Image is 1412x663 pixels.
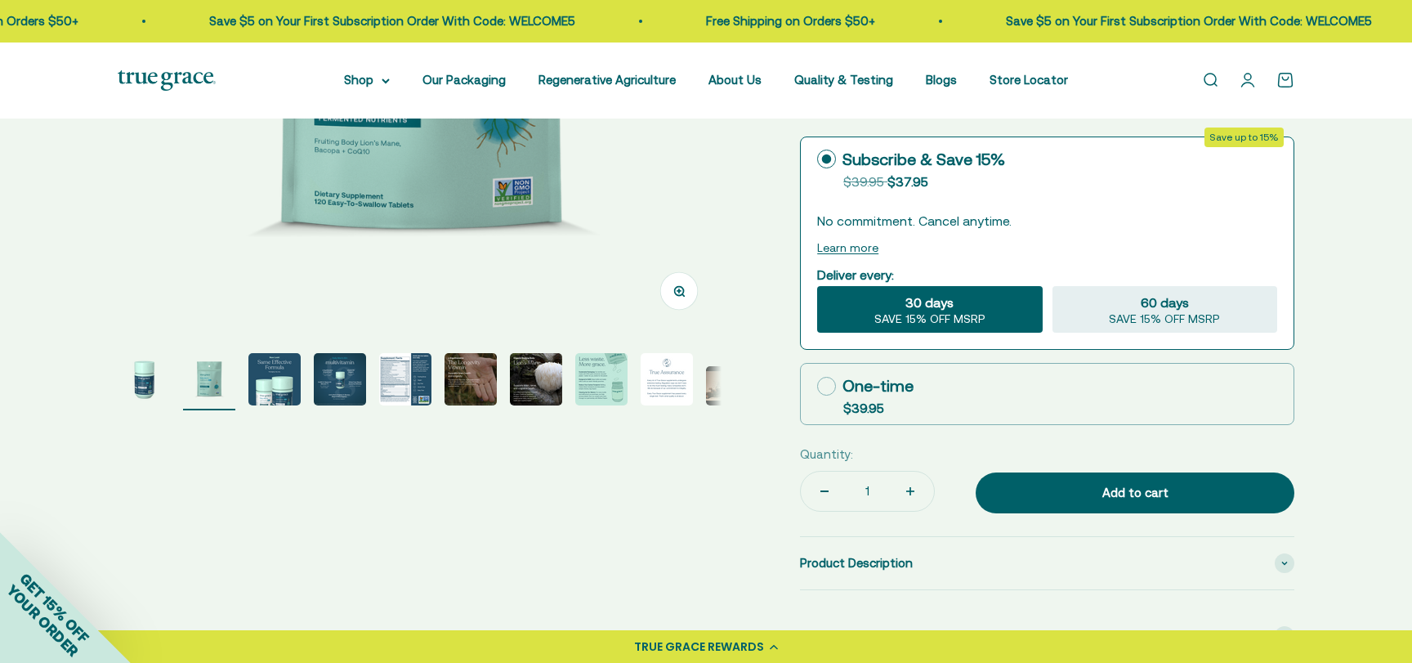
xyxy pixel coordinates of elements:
button: Go to item 7 [510,353,562,410]
p: Save $5 on Your First Subscription Order With Code: WELCOME5 [165,11,531,31]
img: Daily Men's 50+ Multivitamin [248,353,301,405]
button: Go to item 2 [183,353,235,410]
img: Daily Men's 50+ Multivitamin [379,353,431,405]
div: Add to cart [1008,483,1262,503]
div: TRUE GRACE REWARDS [634,638,764,656]
button: Go to item 3 [248,353,301,410]
a: Quality & Testing [794,73,893,87]
summary: Shop [344,70,390,90]
a: Store Locator [990,73,1068,87]
img: Daily Men's 50+ Multivitamin [314,353,366,405]
button: Increase quantity [887,472,934,511]
a: About Us [708,73,762,87]
img: Daily Men's 50+ Multivitamin [510,353,562,405]
button: Go to item 10 [706,366,758,410]
a: Free Shipping on Orders $50+ [662,14,831,28]
span: GET 15% OFF [16,570,92,646]
button: Go to item 9 [641,353,693,410]
button: Go to item 6 [445,353,497,410]
a: Our Packaging [422,73,506,87]
button: Go to item 4 [314,353,366,410]
summary: Suggested Use [800,610,1294,662]
button: Go to item 8 [575,353,628,410]
a: Blogs [926,73,957,87]
p: Save $5 on Your First Subscription Order With Code: WELCOME5 [962,11,1328,31]
img: Daily Men's 50+ Multivitamin [445,353,497,405]
label: Quantity: [800,445,853,464]
button: Go to item 5 [379,353,431,410]
img: Daily Men's 50+ Multivitamin [183,353,235,405]
button: Add to cart [976,473,1294,513]
button: Go to item 1 [118,353,170,410]
span: Product Description [800,553,913,573]
summary: Product Description [800,537,1294,589]
img: Daily Men's 50+ Multivitamin [641,353,693,405]
button: Decrease quantity [801,472,848,511]
img: Daily Men's 50+ Multivitamin [575,353,628,405]
a: Regenerative Agriculture [538,73,676,87]
span: YOUR ORDER [3,581,82,660]
span: Suggested Use [800,626,886,646]
img: Daily Men's 50+ Multivitamin [118,353,170,405]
